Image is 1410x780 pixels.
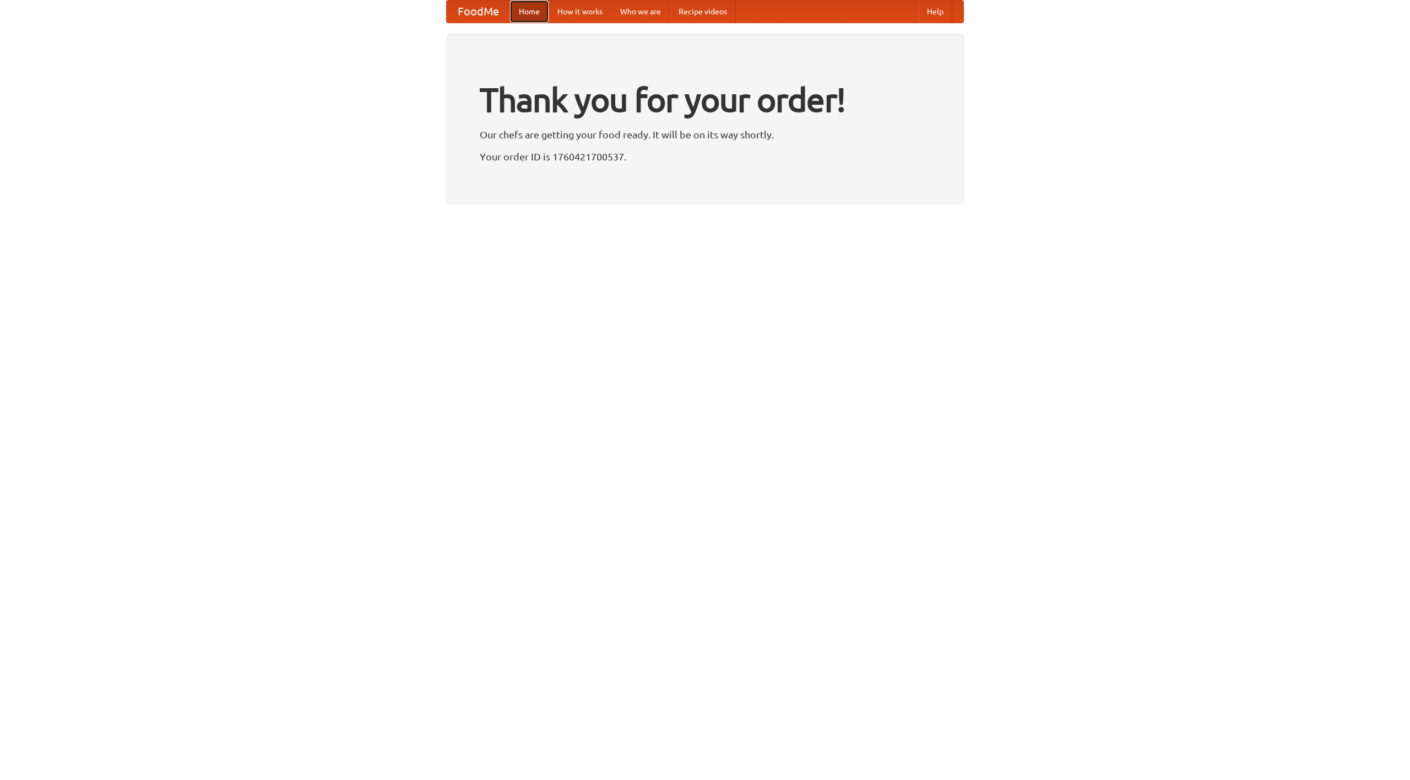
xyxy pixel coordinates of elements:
[480,126,930,143] p: Our chefs are getting your food ready. It will be on its way shortly.
[480,73,930,126] h1: Thank you for your order!
[670,1,736,23] a: Recipe videos
[480,148,930,165] p: Your order ID is 1760421700537.
[510,1,549,23] a: Home
[918,1,952,23] a: Help
[611,1,670,23] a: Who we are
[447,1,510,23] a: FoodMe
[549,1,611,23] a: How it works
